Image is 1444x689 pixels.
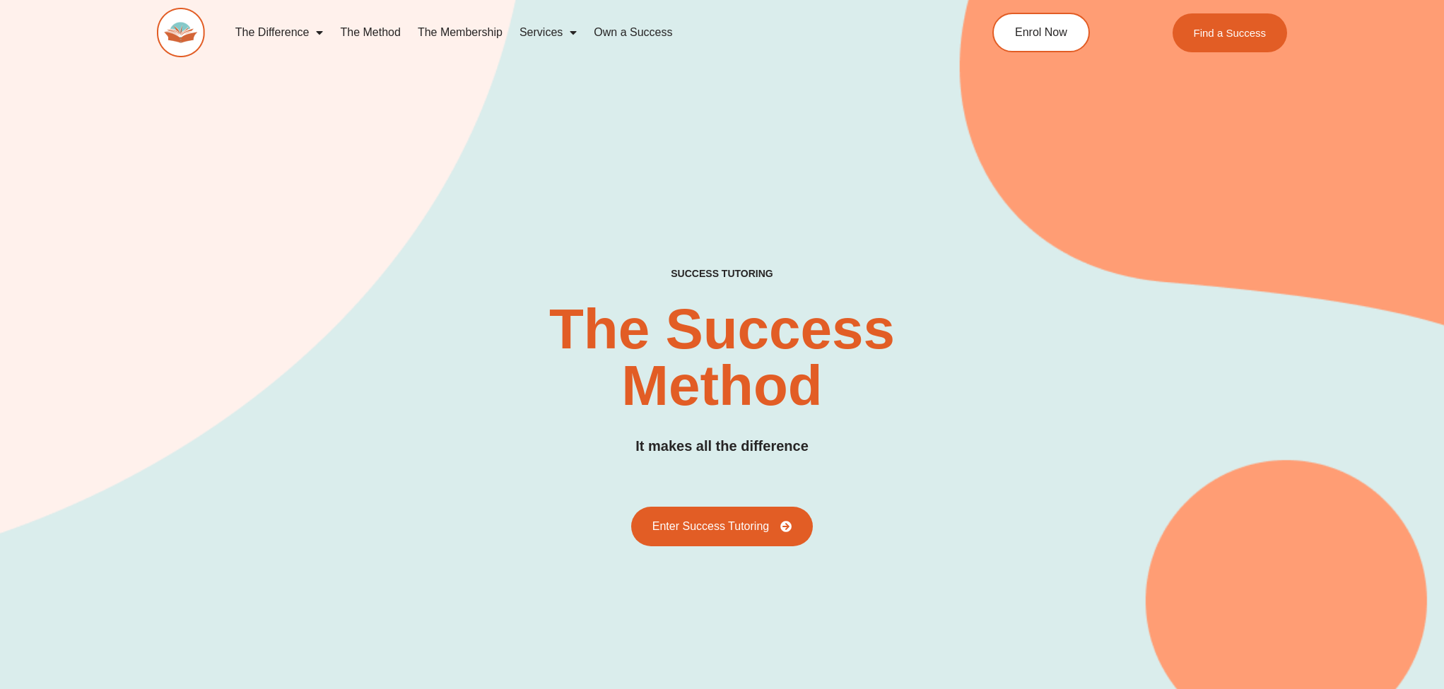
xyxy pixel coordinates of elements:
h4: SUCCESS TUTORING​ [555,268,890,280]
a: Enter Success Tutoring [631,507,813,546]
a: Own a Success [585,16,681,49]
a: The Method [331,16,409,49]
h2: The Success Method [466,301,978,414]
span: Find a Success [1194,28,1267,38]
a: Find a Success [1173,13,1288,52]
h3: It makes all the difference [635,435,809,457]
a: The Difference [227,16,332,49]
nav: Menu [227,16,928,49]
a: Services [511,16,585,49]
a: Enrol Now [992,13,1090,52]
a: The Membership [409,16,511,49]
span: Enter Success Tutoring [652,521,769,532]
span: Enrol Now [1015,27,1067,38]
